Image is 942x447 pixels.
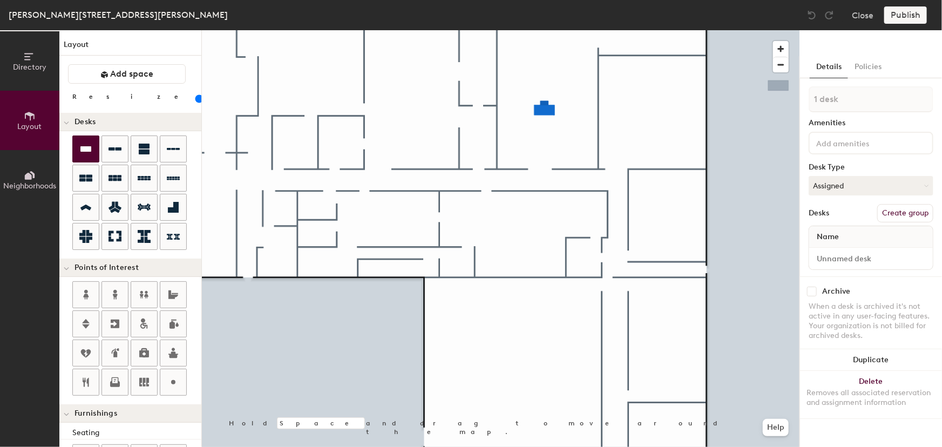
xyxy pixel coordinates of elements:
span: Name [811,227,844,247]
button: Details [810,56,848,78]
h1: Layout [59,39,201,56]
div: Amenities [809,119,933,127]
span: Directory [13,63,46,72]
button: Policies [848,56,888,78]
img: Redo [824,10,835,21]
button: Add space [68,64,186,84]
button: Create group [877,204,933,222]
input: Unnamed desk [811,251,931,266]
button: DeleteRemoves all associated reservation and assignment information [800,371,942,418]
img: Undo [807,10,817,21]
span: Add space [111,69,154,79]
input: Add amenities [814,136,911,149]
span: Points of Interest [74,263,139,272]
button: Duplicate [800,349,942,371]
span: Desks [74,118,96,126]
div: Removes all associated reservation and assignment information [807,388,936,408]
div: [PERSON_NAME][STREET_ADDRESS][PERSON_NAME] [9,8,228,22]
button: Help [763,419,789,436]
div: Resize [72,92,192,101]
div: When a desk is archived it's not active in any user-facing features. Your organization is not bil... [809,302,933,341]
button: Close [852,6,873,24]
span: Neighborhoods [3,181,56,191]
div: Archive [822,287,850,296]
button: Assigned [809,176,933,195]
div: Seating [72,427,201,439]
span: Furnishings [74,409,117,418]
span: Layout [18,122,42,131]
div: Desk Type [809,163,933,172]
div: Desks [809,209,829,218]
